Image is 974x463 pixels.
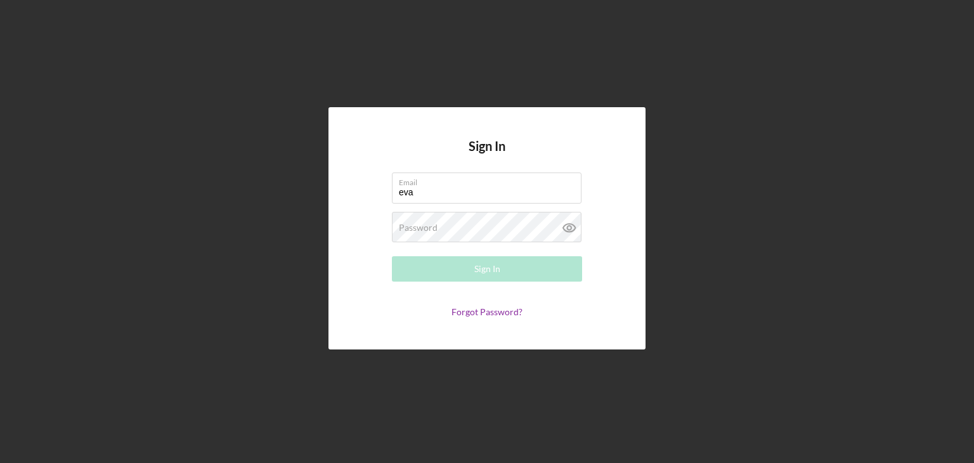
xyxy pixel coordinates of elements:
h4: Sign In [469,139,505,173]
button: Sign In [392,256,582,282]
label: Password [399,223,438,233]
div: Sign In [474,256,500,282]
a: Forgot Password? [451,306,523,317]
label: Email [399,173,581,187]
